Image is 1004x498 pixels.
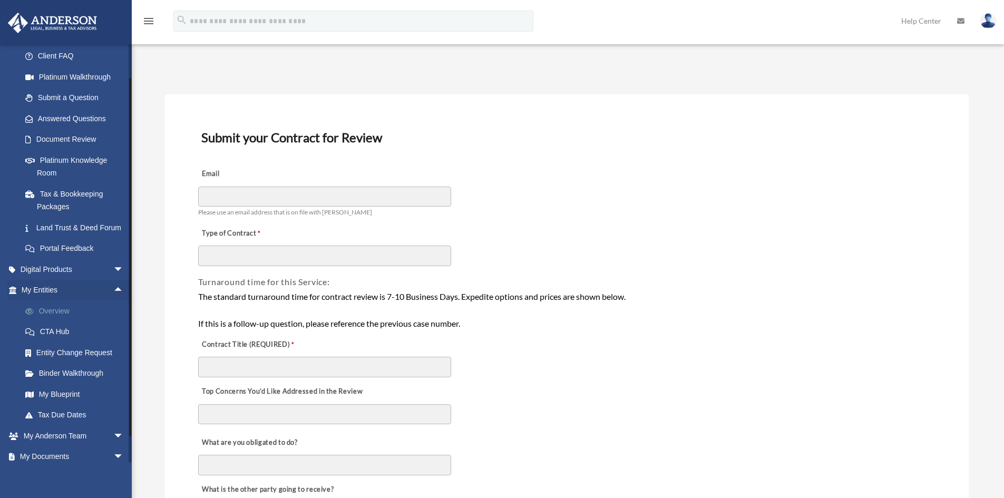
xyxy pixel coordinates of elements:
a: My Anderson Teamarrow_drop_down [7,425,140,446]
label: Email [198,167,304,182]
span: arrow_drop_up [113,280,134,301]
a: Land Trust & Deed Forum [15,217,140,238]
a: Answered Questions [15,108,140,129]
span: arrow_drop_down [113,425,134,447]
a: Submit a Question [15,87,140,109]
a: Binder Walkthrough [15,363,140,384]
span: arrow_drop_down [113,446,134,468]
a: Client FAQ [15,46,140,67]
label: Contract Title (REQUIRED) [198,337,304,352]
a: Document Review [15,129,134,150]
a: Portal Feedback [15,238,140,259]
i: menu [142,15,155,27]
label: Top Concerns You’d Like Addressed in the Review [198,384,366,399]
a: CTA Hub [15,321,140,343]
i: search [176,14,188,26]
label: What are you obligated to do? [198,435,304,450]
a: Tax & Bookkeeping Packages [15,183,140,217]
label: Type of Contract [198,226,304,241]
a: My Documentsarrow_drop_down [7,446,140,467]
label: What is the other party going to receive? [198,482,337,497]
a: Digital Productsarrow_drop_down [7,259,140,280]
div: The standard turnaround time for contract review is 7-10 Business Days. Expedite options and pric... [198,290,935,330]
span: Turnaround time for this Service: [198,277,330,287]
a: My Blueprint [15,384,140,405]
a: Overview [15,300,140,321]
a: Entity Change Request [15,342,140,363]
a: Platinum Walkthrough [15,66,140,87]
a: Platinum Knowledge Room [15,150,140,183]
span: Please use an email address that is on file with [PERSON_NAME] [198,208,372,216]
h3: Submit your Contract for Review [197,126,937,149]
span: arrow_drop_down [113,259,134,280]
a: Tax Due Dates [15,405,140,426]
img: User Pic [980,13,996,28]
a: My Entitiesarrow_drop_up [7,280,140,301]
a: menu [142,18,155,27]
img: Anderson Advisors Platinum Portal [5,13,100,33]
